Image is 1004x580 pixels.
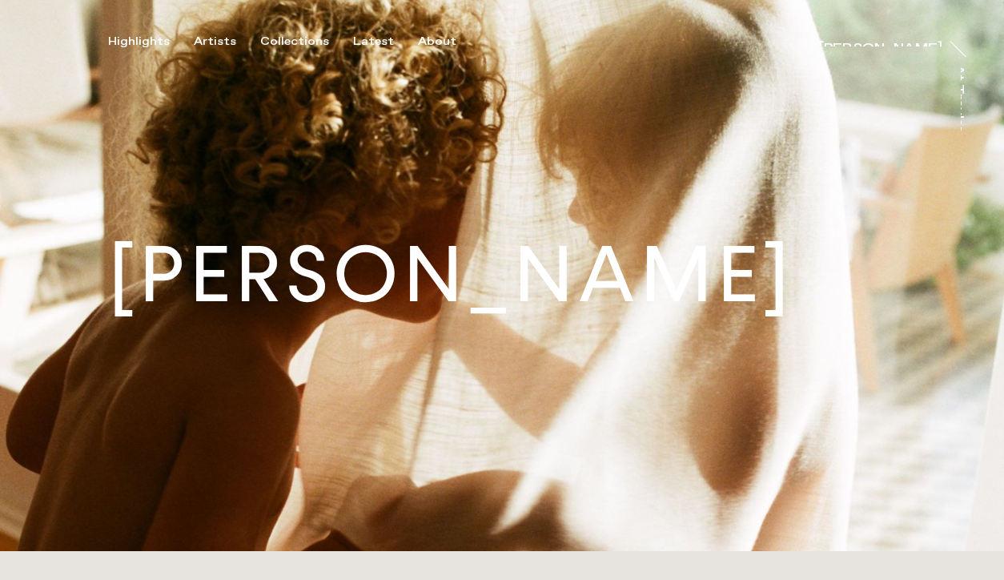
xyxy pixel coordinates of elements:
[418,34,456,49] div: About
[961,65,977,131] a: At Trayler
[194,34,236,49] div: Artists
[260,34,353,49] button: Collections
[353,34,418,49] button: Latest
[108,236,794,314] h1: [PERSON_NAME]
[353,34,394,49] div: Latest
[108,34,170,49] div: Highlights
[194,34,260,49] button: Artists
[108,34,194,49] button: Highlights
[260,34,329,49] div: Collections
[819,30,942,46] a: [PERSON_NAME]
[952,65,965,133] div: At Trayler
[418,34,480,49] button: About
